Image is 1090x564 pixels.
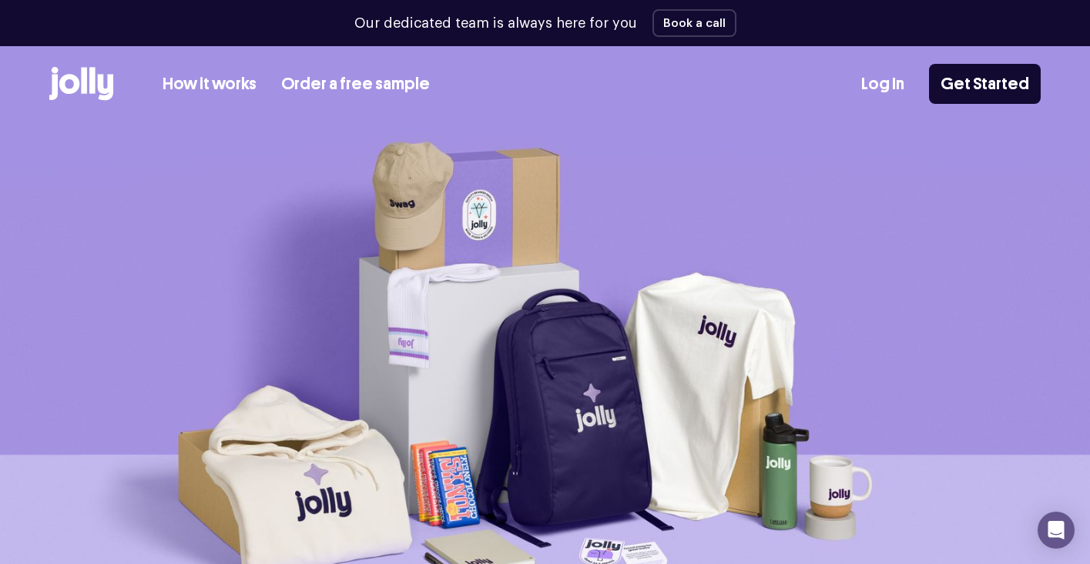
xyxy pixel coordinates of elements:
button: Book a call [652,9,736,37]
a: Log In [861,72,904,97]
a: How it works [163,72,257,97]
p: Our dedicated team is always here for you [354,13,637,34]
a: Get Started [929,64,1041,104]
a: Order a free sample [281,72,430,97]
div: Open Intercom Messenger [1038,512,1075,549]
